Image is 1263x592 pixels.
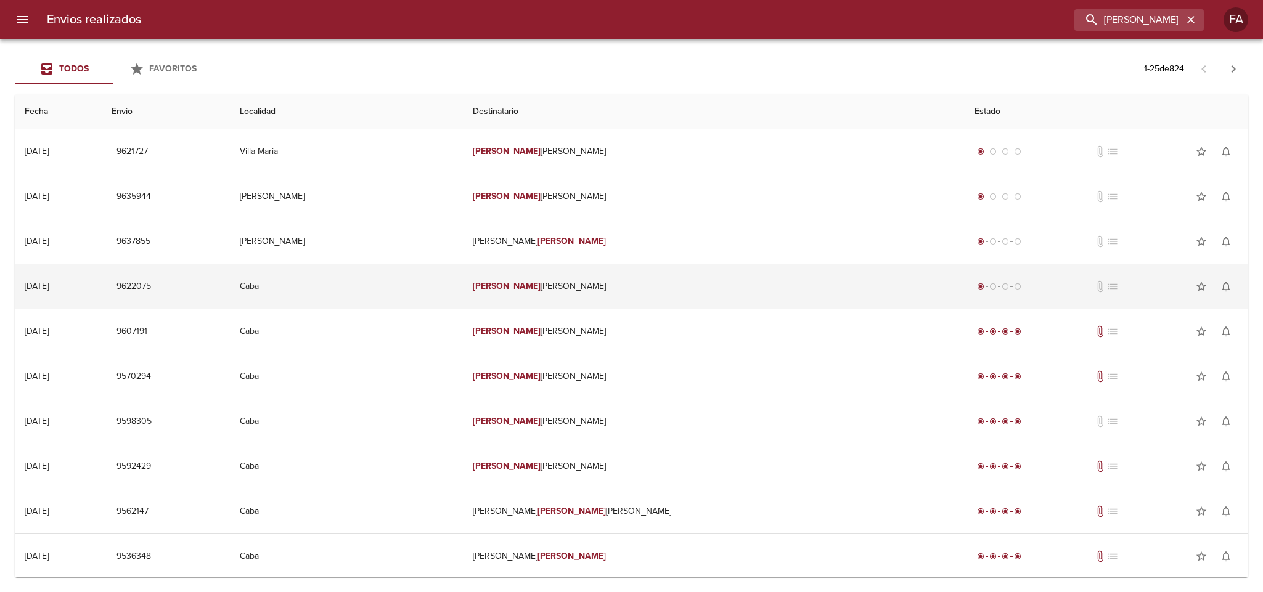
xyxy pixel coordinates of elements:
span: radio_button_checked [989,328,997,335]
span: 9607191 [116,324,147,339]
span: notifications_none [1220,460,1232,472]
span: No tiene pedido asociado [1106,145,1119,158]
span: radio_button_checked [977,373,984,380]
span: radio_button_checked [1002,508,1009,515]
span: No tiene pedido asociado [1106,235,1119,248]
button: Agregar a favoritos [1189,229,1214,254]
span: radio_button_unchecked [989,238,997,245]
td: [PERSON_NAME] [PERSON_NAME] [463,489,965,533]
button: 9562147 [112,500,153,523]
div: Entregado [975,505,1024,517]
span: 9592429 [116,459,151,474]
span: notifications_none [1220,145,1232,158]
span: No tiene pedido asociado [1106,415,1119,428]
p: 1 - 25 de 824 [1144,63,1184,75]
button: 9598305 [112,410,157,433]
div: [DATE] [25,416,49,426]
span: 9570294 [116,369,151,384]
em: [PERSON_NAME] [537,506,606,516]
div: [DATE] [25,236,49,246]
span: notifications_none [1220,505,1232,517]
em: [PERSON_NAME] [537,236,606,246]
button: Agregar a favoritos [1189,364,1214,389]
span: No tiene documentos adjuntos [1094,280,1106,293]
div: [DATE] [25,461,49,471]
span: notifications_none [1220,235,1232,248]
span: No tiene documentos adjuntos [1094,190,1106,203]
span: radio_button_unchecked [1002,238,1009,245]
em: [PERSON_NAME] [473,416,541,426]
span: Tiene documentos adjuntos [1094,550,1106,562]
em: [PERSON_NAME] [473,326,541,336]
span: notifications_none [1220,415,1232,428]
span: star_border [1195,415,1208,428]
span: radio_button_checked [1014,373,1021,380]
span: Todos [59,63,89,74]
button: Agregar a favoritos [1189,319,1214,344]
em: [PERSON_NAME] [473,281,541,291]
td: [PERSON_NAME] [463,354,965,399]
button: Agregar a favoritos [1189,499,1214,524]
button: 9621727 [112,140,153,163]
span: radio_button_unchecked [1014,283,1021,290]
button: 9622075 [112,275,156,298]
td: Caba [230,354,463,399]
span: radio_button_unchecked [1002,148,1009,155]
td: [PERSON_NAME] [463,129,965,174]
span: radio_button_checked [977,463,984,470]
div: [DATE] [25,191,49,201]
th: Estado [965,94,1248,129]
span: radio_button_checked [1014,418,1021,425]
span: radio_button_unchecked [1014,238,1021,245]
div: FA [1224,7,1248,32]
div: [DATE] [25,146,49,156]
span: radio_button_checked [977,508,984,515]
th: Fecha [15,94,102,129]
div: Generado [975,280,1024,293]
button: Activar notificaciones [1214,229,1238,254]
td: [PERSON_NAME] [463,174,965,219]
span: Tiene documentos adjuntos [1094,460,1106,472]
span: radio_button_checked [1002,553,1009,560]
td: [PERSON_NAME] [463,534,965,578]
div: Tabs Envios [15,54,212,84]
th: Localidad [230,94,463,129]
div: Generado [975,235,1024,248]
em: [PERSON_NAME] [473,146,541,156]
span: radio_button_checked [977,238,984,245]
span: radio_button_checked [1014,463,1021,470]
td: Caba [230,264,463,309]
span: radio_button_checked [1002,418,1009,425]
span: notifications_none [1220,550,1232,562]
em: [PERSON_NAME] [473,371,541,381]
td: Caba [230,534,463,578]
span: No tiene documentos adjuntos [1094,415,1106,428]
span: radio_button_checked [977,553,984,560]
span: radio_button_unchecked [989,283,997,290]
td: [PERSON_NAME] [463,309,965,354]
span: 9562147 [116,504,149,519]
span: radio_button_unchecked [1002,193,1009,200]
div: Abrir información de usuario [1224,7,1248,32]
span: No tiene pedido asociado [1106,190,1119,203]
td: Caba [230,489,463,533]
button: Activar notificaciones [1214,409,1238,434]
em: [PERSON_NAME] [473,191,541,201]
span: notifications_none [1220,370,1232,383]
span: radio_button_checked [977,148,984,155]
button: 9637855 [112,230,155,253]
button: Agregar a favoritos [1189,454,1214,479]
span: radio_button_checked [989,463,997,470]
th: Envio [102,94,230,129]
span: 9536348 [116,549,151,564]
span: Tiene documentos adjuntos [1094,505,1106,517]
button: Activar notificaciones [1214,499,1238,524]
span: 9635944 [116,189,151,205]
td: [PERSON_NAME] [463,399,965,444]
div: [DATE] [25,371,49,381]
span: radio_button_checked [989,418,997,425]
span: star_border [1195,190,1208,203]
span: radio_button_checked [977,193,984,200]
em: [PERSON_NAME] [473,461,541,471]
span: radio_button_checked [1014,553,1021,560]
